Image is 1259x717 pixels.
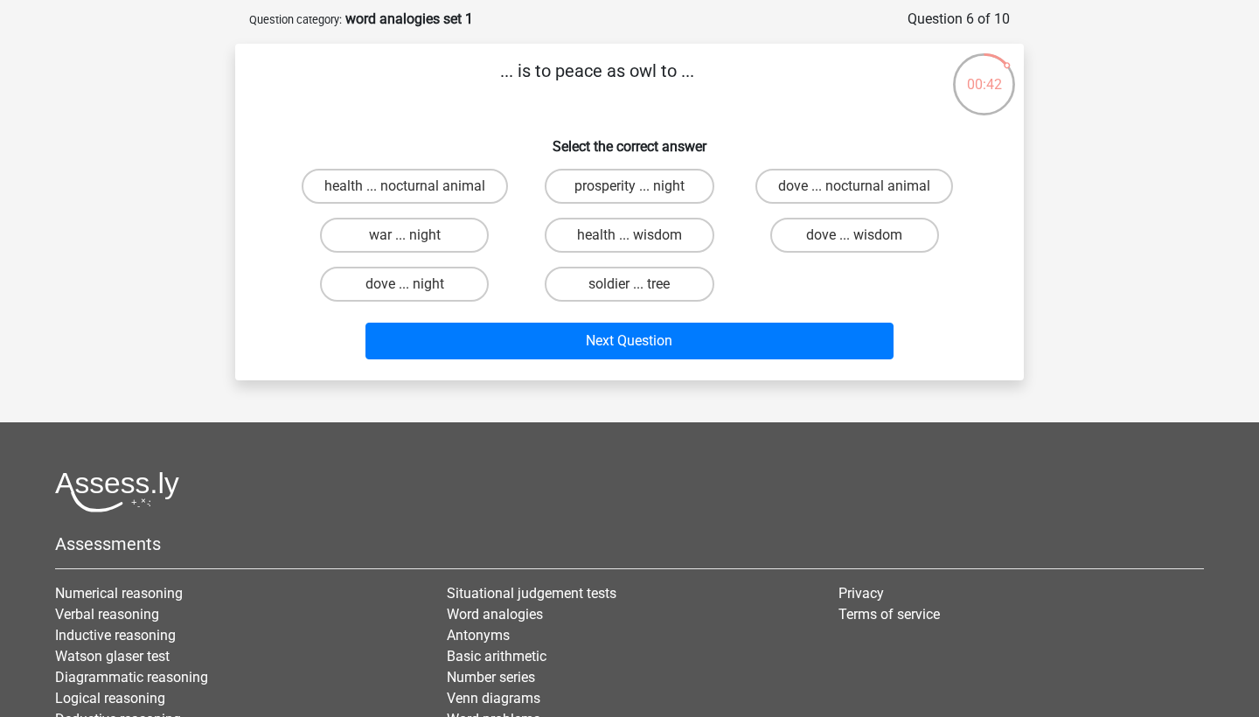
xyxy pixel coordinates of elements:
a: Verbal reasoning [55,606,159,623]
a: Situational judgement tests [447,585,616,602]
label: dove ... night [320,267,489,302]
label: dove ... nocturnal animal [755,169,953,204]
img: Assessly logo [55,471,179,512]
div: Question 6 of 10 [908,9,1010,30]
div: 00:42 [951,52,1017,95]
a: Numerical reasoning [55,585,183,602]
p: ... is to peace as owl to ... [263,58,930,110]
h5: Assessments [55,533,1204,554]
label: health ... wisdom [545,218,713,253]
h6: Select the correct answer [263,124,996,155]
a: Antonyms [447,627,510,644]
a: Logical reasoning [55,690,165,707]
a: Terms of service [838,606,940,623]
a: Privacy [838,585,884,602]
a: Inductive reasoning [55,627,176,644]
label: war ... night [320,218,489,253]
a: Basic arithmetic [447,648,546,665]
label: soldier ... tree [545,267,713,302]
a: Diagrammatic reasoning [55,669,208,686]
label: prosperity ... night [545,169,713,204]
button: Next Question [365,323,894,359]
a: Watson glaser test [55,648,170,665]
a: Venn diagrams [447,690,540,707]
small: Question category: [249,13,342,26]
label: health ... nocturnal animal [302,169,508,204]
a: Number series [447,669,535,686]
label: dove ... wisdom [770,218,939,253]
a: Word analogies [447,606,543,623]
strong: word analogies set 1 [345,10,473,27]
